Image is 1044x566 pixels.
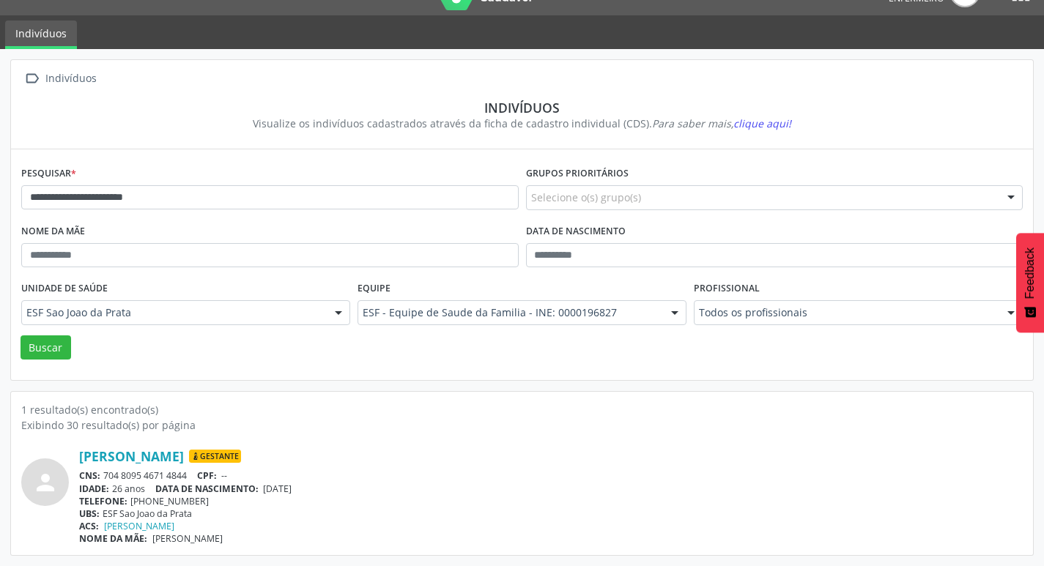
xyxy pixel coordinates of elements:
[526,220,626,243] label: Data de nascimento
[531,190,641,205] span: Selecione o(s) grupo(s)
[221,469,227,482] span: --
[694,278,760,300] label: Profissional
[79,532,147,545] span: NOME DA MÃE:
[652,116,791,130] i: Para saber mais,
[5,21,77,49] a: Indivíduos
[733,116,791,130] span: clique aqui!
[79,469,100,482] span: CNS:
[79,495,1023,507] div: [PHONE_NUMBER]
[526,163,629,185] label: Grupos prioritários
[79,507,1023,520] div: ESF Sao Joao da Prata
[21,278,108,300] label: Unidade de saúde
[21,402,1023,417] div: 1 resultado(s) encontrado(s)
[79,448,184,464] a: [PERSON_NAME]
[197,469,217,482] span: CPF:
[1016,233,1044,332] button: Feedback - Mostrar pesquisa
[189,450,241,463] span: Gestante
[21,335,71,360] button: Buscar
[79,507,100,520] span: UBS:
[79,495,127,507] span: TELEFONE:
[79,520,99,532] span: ACS:
[79,483,1023,495] div: 26 anos
[26,305,320,320] span: ESF Sao Joao da Prata
[21,68,42,89] i: 
[155,483,259,495] span: DATA DE NASCIMENTO:
[699,305,993,320] span: Todos os profissionais
[32,100,1012,116] div: Indivíduos
[21,163,76,185] label: Pesquisar
[104,520,174,532] a: [PERSON_NAME]
[363,305,656,320] span: ESF - Equipe de Saude da Familia - INE: 0000196827
[1023,247,1037,299] span: Feedback
[21,417,1023,433] div: Exibindo 30 resultado(s) por página
[42,68,99,89] div: Indivíduos
[79,483,109,495] span: IDADE:
[21,220,85,243] label: Nome da mãe
[32,469,59,496] i: person
[263,483,292,495] span: [DATE]
[358,278,390,300] label: Equipe
[21,68,99,89] a:  Indivíduos
[79,469,1023,482] div: 704 8095 4671 4844
[32,116,1012,131] div: Visualize os indivíduos cadastrados através da ficha de cadastro individual (CDS).
[152,532,223,545] span: [PERSON_NAME]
